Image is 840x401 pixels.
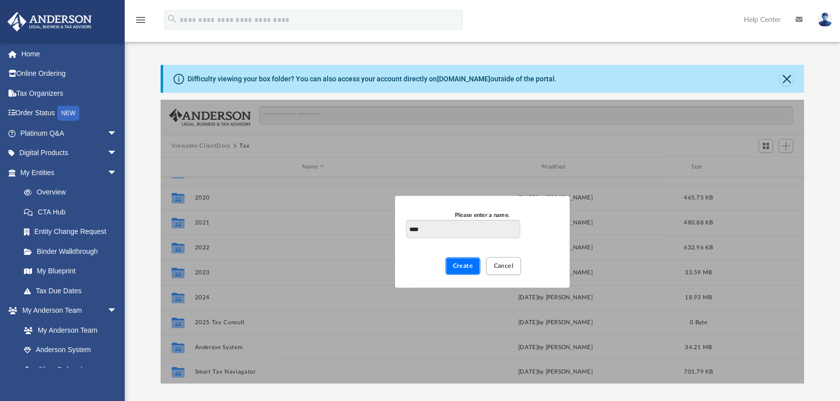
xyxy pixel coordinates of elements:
a: Anderson System [14,340,127,360]
a: Online Ordering [7,64,132,84]
a: CTA Hub [14,202,132,222]
a: Overview [14,183,132,202]
a: Digital Productsarrow_drop_down [7,143,132,163]
a: My Blueprint [14,261,127,281]
div: Please enter a name. [406,211,559,220]
img: User Pic [818,12,833,27]
a: Home [7,44,132,64]
i: search [167,13,178,24]
span: arrow_drop_down [107,301,127,321]
button: Create [445,257,481,274]
a: My Entitiesarrow_drop_down [7,163,132,183]
div: New Folder [395,196,570,288]
button: Cancel [486,257,521,274]
div: Difficulty viewing your box folder? You can also access your account directly on outside of the p... [188,74,557,84]
a: [DOMAIN_NAME] [437,75,490,83]
a: Tax Organizers [7,83,132,103]
div: NEW [57,106,79,121]
button: Close [780,72,794,86]
span: Cancel [494,262,514,268]
a: Client Referrals [14,360,127,380]
a: menu [135,19,147,26]
span: arrow_drop_down [107,163,127,183]
span: arrow_drop_down [107,143,127,164]
img: Anderson Advisors Platinum Portal [4,12,95,31]
a: Tax Due Dates [14,281,132,301]
input: Please enter a name. [406,219,520,238]
a: My Anderson Team [14,320,122,340]
span: arrow_drop_down [107,123,127,144]
a: Entity Change Request [14,222,132,242]
i: menu [135,14,147,26]
a: Order StatusNEW [7,103,132,124]
span: Create [453,262,473,268]
a: Platinum Q&Aarrow_drop_down [7,123,132,143]
a: My Anderson Teamarrow_drop_down [7,301,127,321]
a: Binder Walkthrough [14,241,132,261]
